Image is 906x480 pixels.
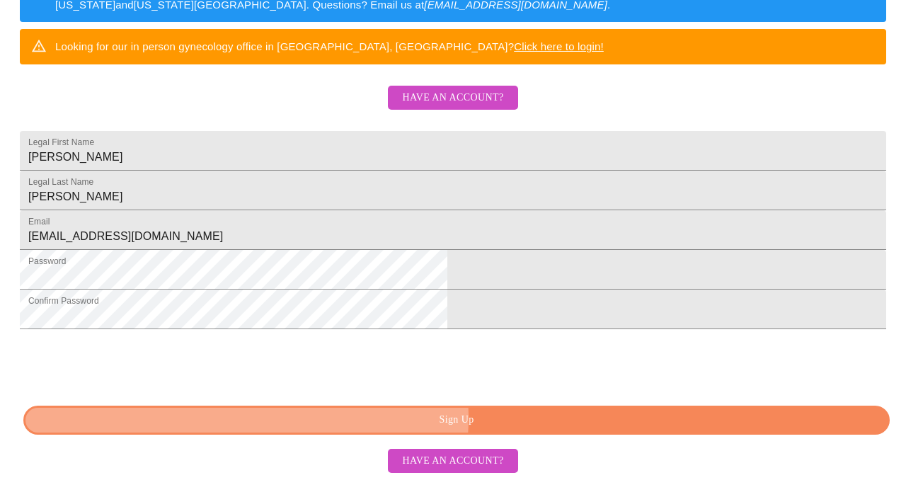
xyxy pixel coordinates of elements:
[23,406,890,435] button: Sign Up
[514,40,604,52] a: Click here to login!
[20,336,235,392] iframe: reCAPTCHA
[384,454,521,466] a: Have an account?
[388,449,517,474] button: Have an account?
[384,101,521,113] a: Have an account?
[402,89,503,107] span: Have an account?
[402,452,503,470] span: Have an account?
[388,86,517,110] button: Have an account?
[55,33,604,59] div: Looking for our in person gynecology office in [GEOGRAPHIC_DATA], [GEOGRAPHIC_DATA]?
[40,411,873,429] span: Sign Up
